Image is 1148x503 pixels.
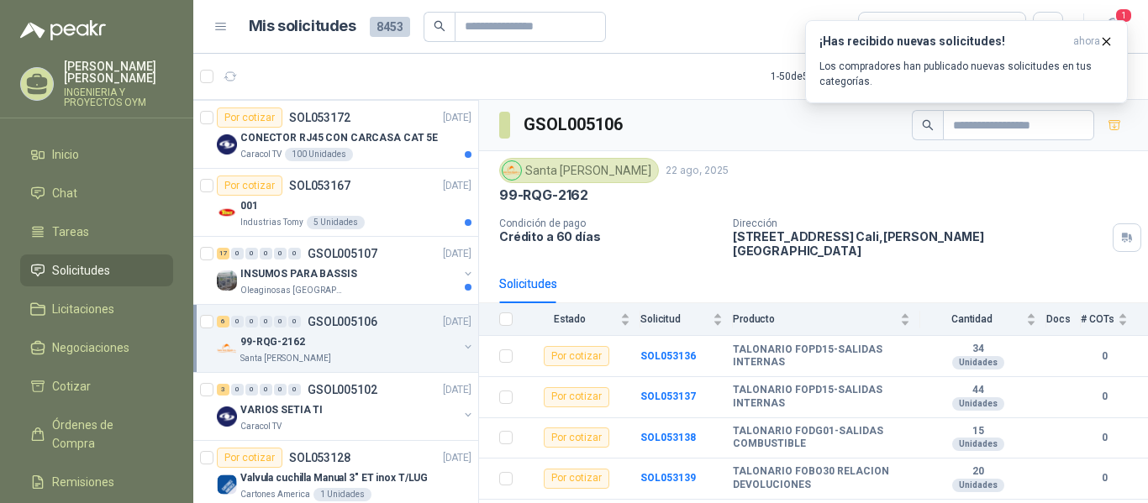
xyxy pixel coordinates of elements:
[231,316,244,327] div: 0
[240,198,258,214] p: 001
[1098,12,1128,42] button: 1
[20,370,173,402] a: Cotizar
[217,406,237,427] img: Company Logo
[64,87,173,107] p: INGENIERIA Y PROYECTOS OYM
[313,488,371,501] div: 1 Unidades
[499,275,557,293] div: Solicitudes
[443,314,471,330] p: [DATE]
[503,161,521,180] img: Company Logo
[288,248,301,259] div: 0
[240,420,282,433] p: Caracol TV
[217,134,237,155] img: Company Logo
[499,229,719,244] p: Crédito a 60 días
[289,180,350,191] p: SOL053167
[217,107,282,128] div: Por cotizar
[289,452,350,464] p: SOL053128
[952,479,1004,492] div: Unidades
[240,284,346,297] p: Oleaginosas [GEOGRAPHIC_DATA][PERSON_NAME]
[217,380,475,433] a: 3 0 0 0 0 0 GSOL005102[DATE] Company LogoVARIOS SETIA TICaracol TV
[274,316,287,327] div: 0
[20,20,106,40] img: Logo peakr
[443,382,471,398] p: [DATE]
[640,432,696,443] a: SOL053138
[308,384,377,396] p: GSOL005102
[240,402,323,418] p: VARIOS SETIA TI
[640,303,733,336] th: Solicitud
[920,425,1036,438] b: 15
[217,176,282,196] div: Por cotizar
[733,384,910,410] b: TALONARIO FOPD15-SALIDAS INTERNAS
[434,20,445,32] span: search
[819,34,1066,49] h3: ¡Has recibido nuevas solicitudes!
[260,384,272,396] div: 0
[920,303,1046,336] th: Cantidad
[20,332,173,364] a: Negociaciones
[289,112,350,123] p: SOL053172
[20,216,173,248] a: Tareas
[733,303,920,336] th: Producto
[952,397,1004,411] div: Unidades
[260,248,272,259] div: 0
[240,266,357,282] p: INSUMOS PARA BASSIS
[733,465,910,491] b: TALONARIO FOBO30 RELACION DEVOLUCIONES
[805,20,1128,103] button: ¡Has recibido nuevas solicitudes!ahora Los compradores han publicado nuevas solicitudes en tus ca...
[1081,430,1128,446] b: 0
[217,316,229,327] div: 6
[240,148,282,161] p: Caracol TV
[733,229,1106,258] p: [STREET_ADDRESS] Cali , [PERSON_NAME][GEOGRAPHIC_DATA]
[499,158,659,183] div: Santa [PERSON_NAME]
[733,343,910,369] b: TALONARIO FOPD15-SALIDAS INTERNAS
[64,60,173,84] p: [PERSON_NAME] [PERSON_NAME]
[733,313,897,325] span: Producto
[217,244,475,297] a: 17 0 0 0 0 0 GSOL005107[DATE] Company LogoINSUMOS PARA BASSISOleaginosas [GEOGRAPHIC_DATA][PERSON...
[443,246,471,262] p: [DATE]
[20,293,173,325] a: Licitaciones
[52,261,110,280] span: Solicitudes
[640,472,696,484] a: SOL053139
[20,139,173,170] a: Inicio
[370,17,410,37] span: 8453
[1114,8,1133,24] span: 1
[217,448,282,468] div: Por cotizar
[249,14,356,39] h1: Mis solicitudes
[920,343,1036,356] b: 34
[869,18,904,36] div: Todas
[544,387,609,407] div: Por cotizar
[245,316,258,327] div: 0
[240,488,310,501] p: Cartones America
[217,474,237,495] img: Company Logo
[274,384,287,396] div: 0
[920,313,1023,325] span: Cantidad
[666,163,729,179] p: 22 ago, 2025
[1046,303,1081,336] th: Docs
[231,384,244,396] div: 0
[443,178,471,194] p: [DATE]
[240,334,305,350] p: 99-RQG-2162
[307,216,365,229] div: 5 Unidades
[1081,313,1114,325] span: # COTs
[260,316,272,327] div: 0
[240,470,428,486] p: Valvula cuchilla Manual 3" ET inox T/LUG
[52,184,77,202] span: Chat
[733,425,910,451] b: TALONARIO FODG01-SALIDAS COMBUSTIBLE
[1081,470,1128,486] b: 0
[288,384,301,396] div: 0
[1081,303,1148,336] th: # COTs
[819,59,1114,89] p: Los compradores han publicado nuevas solicitudes en tus categorías.
[240,216,303,229] p: Industrias Tomy
[544,427,609,448] div: Por cotizar
[544,346,609,366] div: Por cotizar
[640,390,696,402] a: SOL053137
[640,350,696,362] a: SOL053136
[308,248,377,259] p: GSOL005107
[499,217,719,229] p: Condición de pago
[52,416,157,453] span: Órdenes de Compra
[524,112,625,138] h3: GSOL005106
[443,450,471,466] p: [DATE]
[52,473,114,491] span: Remisiones
[274,248,287,259] div: 0
[20,254,173,286] a: Solicitudes
[52,300,114,318] span: Licitaciones
[193,169,478,237] a: Por cotizarSOL053167[DATE] Company Logo001Industrias Tomy5 Unidades
[52,377,91,396] span: Cotizar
